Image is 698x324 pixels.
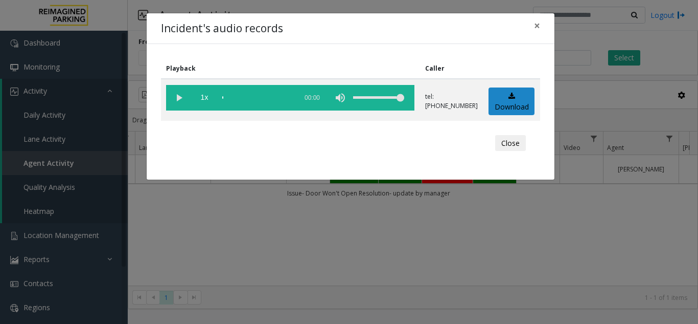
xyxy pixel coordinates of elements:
span: playback speed button [192,85,217,111]
th: Caller [420,58,483,79]
span: × [534,18,540,33]
a: Download [488,88,534,116]
h4: Incident's audio records [161,20,283,37]
p: tel:[PHONE_NUMBER] [425,92,478,111]
button: Close [527,13,547,38]
div: scrub bar [222,85,292,111]
div: volume level [353,85,404,111]
button: Close [495,135,526,152]
th: Playback [161,58,420,79]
